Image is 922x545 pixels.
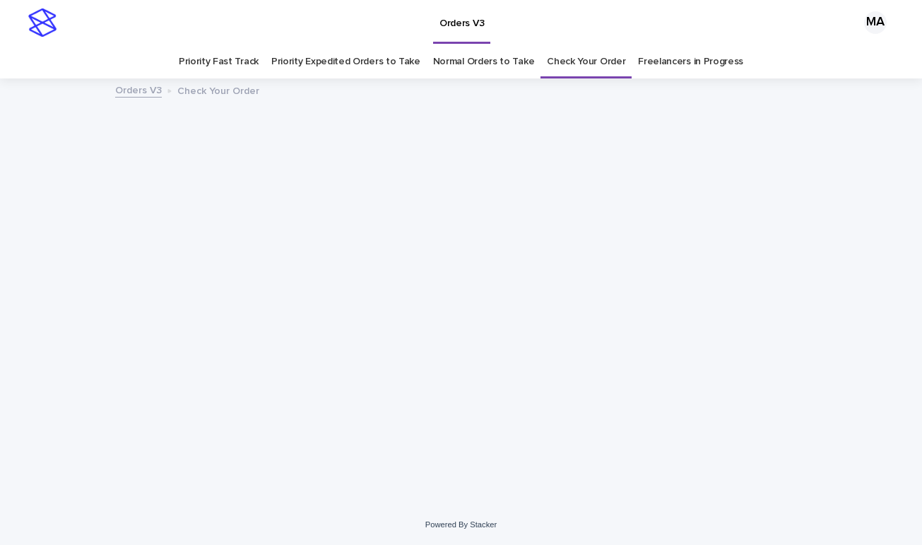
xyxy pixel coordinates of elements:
[115,81,162,98] a: Orders V3
[864,11,887,34] div: MA
[425,520,497,529] a: Powered By Stacker
[547,45,625,78] a: Check Your Order
[179,45,259,78] a: Priority Fast Track
[28,8,57,37] img: stacker-logo-s-only.png
[638,45,743,78] a: Freelancers in Progress
[433,45,535,78] a: Normal Orders to Take
[271,45,420,78] a: Priority Expedited Orders to Take
[177,82,259,98] p: Check Your Order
